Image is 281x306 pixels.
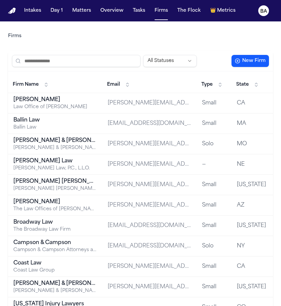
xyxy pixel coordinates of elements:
[175,5,203,17] button: The Flock
[13,81,39,88] span: Firm Name
[152,5,171,17] button: Firms
[202,201,226,209] div: Small
[108,140,191,148] div: [PERSON_NAME][EMAIL_ADDRESS][DOMAIN_NAME]
[48,5,66,17] button: Day 1
[202,222,226,230] div: Small
[108,160,191,168] div: [PERSON_NAME][EMAIL_ADDRESS][PERSON_NAME][DOMAIN_NAME]
[13,267,97,274] div: Coast Law Group
[201,81,213,88] span: Type
[202,99,226,107] div: Small
[236,81,249,88] span: State
[13,157,97,165] div: [PERSON_NAME] Law
[233,79,262,90] button: State
[13,137,97,145] div: [PERSON_NAME] & [PERSON_NAME]
[21,5,44,17] button: Intakes
[108,283,191,291] div: [PERSON_NAME][EMAIL_ADDRESS][DOMAIN_NAME]
[202,242,226,250] div: Solo
[9,79,52,90] button: Firm Name
[13,145,97,151] div: [PERSON_NAME] & [PERSON_NAME] [US_STATE] Car Accident Lawyers
[8,8,16,14] a: Home
[70,5,94,17] button: Matters
[108,262,191,271] div: [PERSON_NAME][EMAIL_ADDRESS][DOMAIN_NAME]
[108,120,191,128] div: [EMAIL_ADDRESS][DOMAIN_NAME]
[13,226,97,233] div: The Broadway Law Firm
[13,288,97,294] div: [PERSON_NAME] & [PERSON_NAME], P.C.
[202,160,226,168] div: —
[8,33,21,40] a: Firms
[13,177,97,185] div: [PERSON_NAME] [PERSON_NAME]
[108,181,191,189] div: [PERSON_NAME][EMAIL_ADDRESS][PERSON_NAME][DOMAIN_NAME]
[130,5,148,17] button: Tasks
[13,185,97,192] div: [PERSON_NAME] [PERSON_NAME] Trial Attorneys
[108,222,191,230] div: [EMAIL_ADDRESS][DOMAIN_NAME]
[13,259,97,267] div: Coast Law
[13,280,97,288] div: [PERSON_NAME] & [PERSON_NAME]
[13,218,97,226] div: Broadway Law
[8,33,21,40] nav: Breadcrumb
[108,201,191,209] div: [PERSON_NAME][EMAIL_ADDRESS][DOMAIN_NAME]
[202,140,226,148] div: Solo
[13,239,97,247] div: Campson & Campson
[13,247,97,253] div: Campson & Campson Attorneys at Law
[202,283,226,291] div: Small
[231,55,269,67] button: New Firm
[13,104,97,110] div: Law Office of [PERSON_NAME]
[8,8,16,14] img: Finch Logo
[207,5,238,17] button: crownMetrics
[202,120,226,128] div: Small
[13,96,97,104] div: [PERSON_NAME]
[13,206,97,213] div: The Law Offices of [PERSON_NAME], PLLC
[13,124,97,131] div: Ballin Law
[108,99,191,107] div: [PERSON_NAME][EMAIL_ADDRESS][DOMAIN_NAME]
[98,5,126,17] button: Overview
[104,79,133,90] button: Email
[198,79,226,90] button: Type
[108,242,191,250] div: [EMAIL_ADDRESS][DOMAIN_NAME]
[202,181,226,189] div: Small
[202,262,226,271] div: Small
[13,198,97,206] div: [PERSON_NAME]
[13,165,97,172] div: [PERSON_NAME] Law, P.C., L.L.O.
[107,81,120,88] span: Email
[13,116,97,124] div: Ballin Law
